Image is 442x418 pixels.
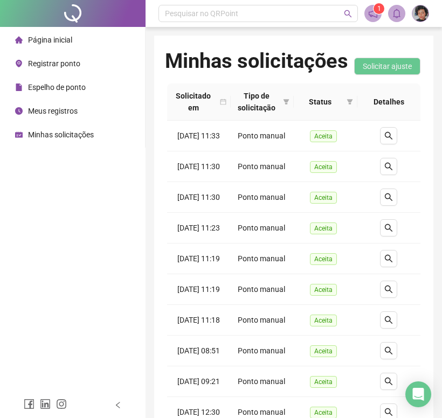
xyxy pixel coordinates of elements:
span: Aceita [310,192,337,204]
span: Ponto manual [238,224,285,232]
span: search [384,408,393,416]
span: Ponto manual [238,346,285,355]
span: [DATE] 11:33 [177,131,220,140]
span: Aceita [310,284,337,296]
button: Solicitar ajuste [354,58,420,75]
span: search [384,224,393,232]
span: Aceita [310,376,337,388]
span: Aceita [310,315,337,326]
span: Aceita [310,345,337,357]
span: Ponto manual [238,193,285,201]
span: instagram [56,399,67,409]
span: Espelho de ponto [28,83,86,92]
span: schedule [15,131,23,138]
span: [DATE] 09:21 [177,377,220,386]
span: clock-circle [15,107,23,115]
span: Ponto manual [238,377,285,386]
span: [DATE] 11:19 [177,285,220,294]
span: home [15,36,23,44]
span: bell [392,9,402,18]
span: search [384,254,393,263]
span: search [384,193,393,201]
span: [DATE] 11:18 [177,316,220,324]
h1: Minhas solicitações [165,48,348,73]
span: Aceita [310,253,337,265]
span: facebook [24,399,34,409]
span: Aceita [310,161,337,173]
span: search [344,10,352,18]
span: Aceita [310,130,337,142]
span: filter [347,99,353,105]
span: Ponto manual [238,285,285,294]
span: Ponto manual [238,254,285,263]
img: 67651 [412,5,429,22]
span: [DATE] 11:30 [177,162,220,171]
span: search [384,316,393,324]
th: Detalhes [357,83,421,121]
span: filter [344,94,355,110]
span: [DATE] 11:23 [177,224,220,232]
span: filter [281,88,292,116]
span: [DATE] 08:51 [177,346,220,355]
div: Open Intercom Messenger [405,381,431,407]
span: Aceita [310,222,337,234]
span: 1 [377,5,381,12]
span: search [384,377,393,386]
span: linkedin [40,399,51,409]
span: Ponto manual [238,162,285,171]
sup: 1 [374,3,384,14]
span: left [114,401,122,409]
span: notification [368,9,378,18]
span: search [384,162,393,171]
span: Tipo de solicitação [235,90,279,114]
span: Ponto manual [238,131,285,140]
span: filter [283,99,289,105]
span: [DATE] 11:19 [177,254,220,263]
span: calendar [218,88,229,116]
span: Registrar ponto [28,59,80,68]
span: [DATE] 12:30 [177,408,220,416]
span: calendar [220,99,226,105]
span: environment [15,60,23,67]
span: Status [298,96,342,108]
span: search [384,346,393,355]
span: Meus registros [28,107,78,115]
span: Solicitado em [171,90,216,114]
span: search [384,131,393,140]
span: Minhas solicitações [28,130,94,139]
span: search [384,285,393,294]
span: Ponto manual [238,316,285,324]
span: Solicitar ajuste [363,60,412,72]
span: [DATE] 11:30 [177,193,220,201]
span: Página inicial [28,36,72,44]
span: file [15,83,23,91]
span: Ponto manual [238,408,285,416]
